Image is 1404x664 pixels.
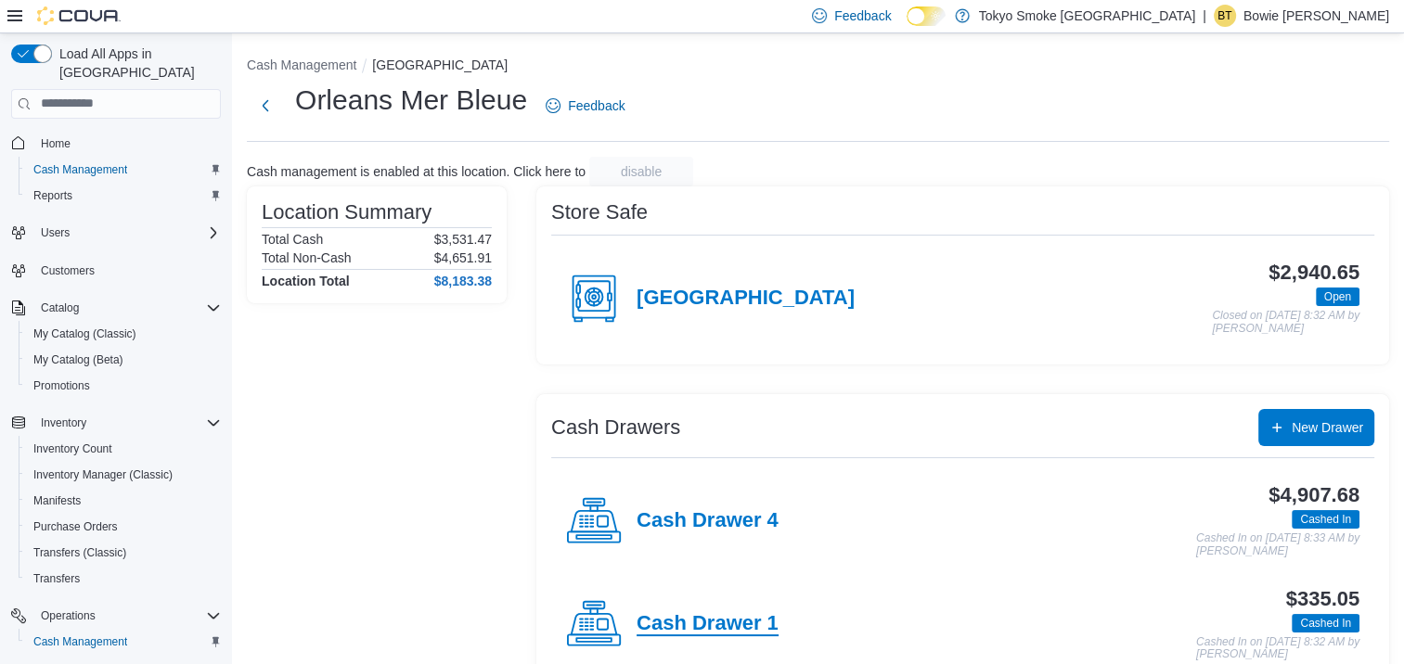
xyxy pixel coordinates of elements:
span: Purchase Orders [33,519,118,534]
button: Users [33,222,77,244]
a: Inventory Manager (Classic) [26,464,180,486]
span: My Catalog (Classic) [33,326,136,341]
span: Users [41,225,70,240]
button: Inventory [33,412,94,434]
span: Inventory [33,412,221,434]
span: My Catalog (Beta) [26,349,221,371]
button: Next [247,87,284,124]
a: My Catalog (Beta) [26,349,131,371]
span: Cashed In [1292,614,1359,632]
span: Cashed In [1300,615,1351,632]
span: Promotions [26,375,221,397]
span: Users [33,222,221,244]
a: Promotions [26,375,97,397]
a: Reports [26,185,80,207]
button: Home [4,130,228,157]
h3: Cash Drawers [551,416,680,439]
span: Customers [33,259,221,282]
p: Cashed In on [DATE] 8:32 AM by [PERSON_NAME] [1196,636,1359,661]
span: Catalog [41,300,79,315]
button: Cash Management [247,57,356,72]
button: Reports [19,183,228,209]
p: $4,651.91 [434,250,492,265]
p: $3,531.47 [434,232,492,247]
span: Reports [26,185,221,207]
h3: Store Safe [551,201,648,223]
span: Transfers (Classic) [33,545,126,560]
span: Inventory Count [33,441,112,456]
span: BT [1217,5,1231,27]
span: Cashed In [1292,510,1359,529]
h1: Orleans Mer Bleue [295,82,527,119]
p: Tokyo Smoke [GEOGRAPHIC_DATA] [979,5,1196,27]
p: Closed on [DATE] 8:32 AM by [PERSON_NAME] [1212,310,1359,335]
button: Transfers [19,566,228,592]
span: Open [1324,288,1351,305]
span: Catalog [33,297,221,319]
a: Inventory Count [26,438,120,460]
a: Home [33,133,78,155]
a: Manifests [26,490,88,512]
span: Operations [41,608,96,623]
h3: Location Summary [262,201,432,223]
button: Operations [33,605,103,627]
span: Cash Management [26,159,221,181]
button: Users [4,220,228,246]
span: Promotions [33,378,90,393]
button: Inventory [4,410,228,436]
h4: Cash Drawer 1 [637,612,779,636]
span: Transfers [26,568,221,590]
span: Purchase Orders [26,516,221,538]
h4: Location Total [262,274,350,288]
button: Inventory Count [19,436,228,462]
button: My Catalog (Classic) [19,321,228,347]
img: Cova [37,6,121,25]
a: Customers [33,260,102,282]
h4: Cash Drawer 4 [637,509,779,533]
h4: [GEOGRAPHIC_DATA] [637,287,855,311]
span: Inventory Manager (Classic) [26,464,221,486]
h4: $8,183.38 [434,274,492,288]
button: Cash Management [19,157,228,183]
a: Transfers (Classic) [26,542,134,564]
button: disable [589,157,693,186]
button: Catalog [33,297,86,319]
a: Purchase Orders [26,516,125,538]
p: Bowie [PERSON_NAME] [1243,5,1389,27]
button: Operations [4,603,228,629]
p: Cashed In on [DATE] 8:33 AM by [PERSON_NAME] [1196,532,1359,557]
p: Cash management is enabled at this location. Click here to [247,164,586,179]
button: New Drawer [1258,409,1374,446]
span: Operations [33,605,221,627]
button: Manifests [19,488,228,514]
span: disable [621,162,662,181]
button: Promotions [19,373,228,399]
a: Cash Management [26,159,135,181]
span: Cash Management [26,631,221,653]
h3: $2,940.65 [1269,262,1359,284]
a: Transfers [26,568,87,590]
h6: Total Non-Cash [262,250,352,265]
h6: Total Cash [262,232,323,247]
div: Bowie Thibodeau [1214,5,1236,27]
span: Transfers (Classic) [26,542,221,564]
span: Inventory Manager (Classic) [33,467,173,482]
button: Purchase Orders [19,514,228,540]
span: Transfers [33,571,80,586]
a: Feedback [538,87,632,124]
span: Feedback [834,6,891,25]
span: Reports [33,188,72,203]
span: Home [33,132,221,155]
button: Transfers (Classic) [19,540,228,566]
span: My Catalog (Classic) [26,323,221,345]
span: Cash Management [33,634,127,649]
span: Home [41,136,71,151]
span: Load All Apps in [GEOGRAPHIC_DATA] [52,45,221,82]
button: Cash Management [19,629,228,655]
span: Manifests [26,490,221,512]
span: Cash Management [33,162,127,177]
span: Feedback [568,96,625,115]
span: My Catalog (Beta) [33,352,123,367]
span: Cashed In [1300,511,1351,528]
nav: An example of EuiBreadcrumbs [247,56,1389,78]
